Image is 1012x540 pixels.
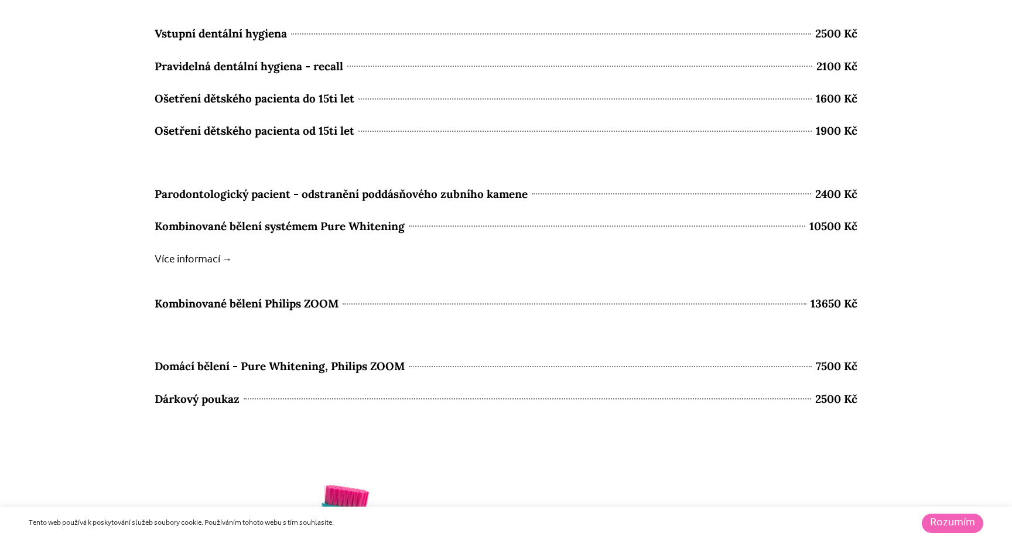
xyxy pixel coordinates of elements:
[809,216,857,237] span: 10500 Kč
[815,23,857,44] span: 2500 Kč
[922,514,983,533] a: Rozumím
[815,184,857,204] span: 2400 Kč
[155,88,857,115] a: Ošetření dětského pacienta do 15ti let 1600 Kč
[155,293,857,350] a: Kombinované bělení Philips ZOOM 13650 Kč
[155,389,857,446] a: Dárkový poukaz 2500 Kč
[155,293,339,314] span: Kombinované bělení Philips ZOOM
[155,56,343,77] span: Pravidelná dentální hygiena - recall
[811,293,857,314] span: 13650 Kč
[155,356,405,377] span: Domácí bělení - Pure Whitening, Philips ZOOM
[155,88,354,109] span: Ošetření dětského pacienta do 15ti let
[155,56,857,83] a: Pravidelná dentální hygiena - recall 2100 Kč
[155,184,528,204] span: Parodontologický pacient - odstranění poddásňového zubního kamene
[816,356,857,377] span: 7500 Kč
[816,121,857,141] span: 1900 Kč
[155,389,240,409] span: Dárkový poukaz
[816,56,857,77] span: 2100 Kč
[155,121,857,177] a: Ošetření dětského pacienta od 15ti let 1900 Kč
[155,216,405,237] span: Kombinované bělení systémem Pure Whitening
[155,23,287,44] span: Vstupní dentální hygiena
[816,88,857,109] span: 1600 Kč
[155,356,857,382] a: Domácí bělení - Pure Whitening, Philips ZOOM 7500 Kč
[155,23,857,50] a: Vstupní dentální hygiena 2500 Kč
[155,252,232,268] b: Více informací →
[155,121,354,141] span: Ošetření dětského pacienta od 15ti let
[815,389,857,409] span: 2500 Kč
[155,184,857,210] a: Parodontologický pacient - odstranění poddásňového zubního kamene 2400 Kč
[29,518,697,529] div: Tento web používá k poskytování služeb soubory cookie. Používáním tohoto webu s tím souhlasíte.
[155,216,857,288] a: Kombinované bělení systémem Pure Whitening 10500 Kč Více informací →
